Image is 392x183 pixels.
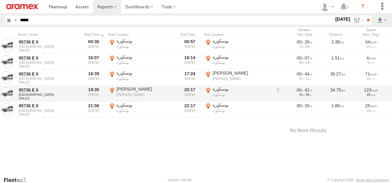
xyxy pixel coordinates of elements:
label: [DATE] [334,16,351,22]
span: 07 [305,55,312,60]
div: 22 [357,45,386,48]
div: 21:56 [DATE] [82,102,105,117]
div: بوسكورة [116,38,175,44]
span: [GEOGRAPHIC_DATA] [19,61,79,64]
div: 34.75 [322,86,353,101]
div: [PERSON_NAME] [116,92,175,97]
span: 00 [297,39,304,44]
label: Search Query [13,16,18,25]
a: View Asset in Asset Management [1,71,13,83]
a: View on breadcrumb report [275,87,281,93]
span: 00 [299,61,304,64]
div: 34 [357,39,386,45]
span: 44 [305,71,312,76]
div: Click to Sort [82,32,105,37]
div: بوسكورة [213,60,271,65]
div: 1.51 [322,54,353,69]
label: Search Filter Options [351,16,365,25]
a: View Asset in Asset Management [1,55,13,67]
div: بوسكورة [213,54,271,60]
div: [PERSON_NAME] [213,76,271,81]
label: Click to View Event Location [108,38,176,53]
div: بوسكورة [116,76,175,81]
label: Click to View Event Location [204,54,272,69]
span: Filter Results to this Group [19,48,79,52]
div: 71 [357,71,386,77]
div: Version: 306.00 [168,178,191,182]
span: 20 [305,103,312,108]
div: بوسكورة [116,70,175,76]
div: [2540s] 30/08/2025 19:35 - 30/08/2025 20:17 [290,87,319,93]
span: 42 [305,87,312,92]
span: [GEOGRAPHIC_DATA] [19,109,79,112]
span: 00 [297,103,304,108]
div: بوسكورة [116,44,175,49]
div: بوسكورة [116,108,175,113]
div: بوسكورة [116,60,175,65]
a: View Asset in Asset Management [1,39,13,51]
label: Click to View Event Location [108,54,176,69]
div: بوسكورة [213,108,271,113]
span: 02 [299,77,304,80]
div: [474s] 30/08/2025 16:07 - 30/08/2025 16:14 [290,55,319,61]
label: Click to View Event Location [204,86,272,101]
a: 95736 E 6 [19,39,79,45]
label: Export results as... [377,16,387,25]
div: 28 [357,93,386,96]
div: 4 [357,61,386,64]
div: 00:36 [DATE] [82,38,105,53]
span: Filter Results to this Group [19,112,79,116]
div: 19:35 [DATE] [82,86,105,101]
a: Visit our Website [3,177,32,183]
span: 00 [297,87,304,92]
div: بوسكورة [213,38,271,44]
span: [GEOGRAPHIC_DATA] [19,77,79,80]
div: Click to Sort [18,32,80,37]
div: 16:39 [DATE] [82,70,105,85]
div: Click to Sort [178,32,202,37]
span: 38 [305,93,311,96]
div: [1244s] 30/08/2025 00:36 - 30/08/2025 00:57 [290,39,319,45]
label: Click to View Event Location [108,102,176,117]
div: Emad Mabrouk [318,2,336,11]
div: [2681s] 30/08/2025 16:39 - 30/08/2025 17:24 [290,71,319,77]
span: 09 [305,45,311,48]
i: ? [358,2,368,12]
span: 20 [305,39,312,44]
span: Filter Results to this Group [19,64,79,68]
a: View Asset in Asset Management [1,103,13,115]
div: [PERSON_NAME] [116,86,175,92]
span: 11 [305,77,311,80]
div: بوسكورة [213,86,271,92]
a: 95736 E 6 [19,87,79,93]
span: Filter Results to this Group [19,80,79,84]
div: [1235s] 30/08/2025 21:56 - 30/08/2025 22:17 [290,103,319,108]
label: Click to View Event Location [108,70,176,85]
div: 1.86 [322,102,353,117]
div: بوسكورة [213,102,271,108]
label: Click to View Event Location [204,38,272,53]
label: Click to View Event Location [204,102,272,117]
div: 22:17 [DATE] [178,102,202,117]
div: 17:24 [DATE] [178,70,202,85]
span: 01 [299,93,304,96]
span: 00 [297,55,304,60]
a: View Asset in Asset Management [1,87,13,100]
div: 20:17 [DATE] [178,86,202,101]
span: [GEOGRAPHIC_DATA] [19,45,79,48]
div: 16:07 [DATE] [82,54,105,69]
span: 24 [305,61,311,64]
img: aramex-logo.svg [6,4,38,9]
div: 25 [357,103,386,108]
div: [PERSON_NAME] [213,70,271,76]
a: 95736 E 6 [19,55,79,61]
div: 00:57 [DATE] [178,38,202,53]
label: Click to View Event Location [204,70,272,85]
div: © Copyright 2025 - [327,178,389,182]
span: 15 [299,45,304,48]
div: بوسكورة [213,44,271,49]
div: 32 [357,77,386,80]
a: Terms and Conditions [356,178,389,182]
div: 123 [357,87,386,93]
div: بوسكورة [213,92,271,97]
